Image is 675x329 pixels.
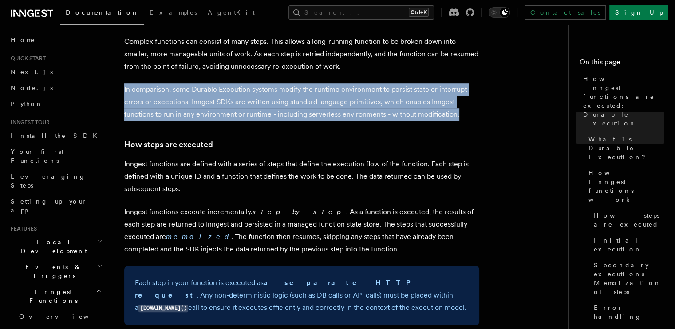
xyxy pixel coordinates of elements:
h4: On this page [580,57,664,71]
button: Local Development [7,234,104,259]
span: Your first Functions [11,148,63,164]
a: memoized [166,232,231,241]
a: Your first Functions [7,144,104,168]
span: Examples [150,9,197,16]
span: Secondary executions - Memoization of steps [594,261,664,296]
span: Home [11,35,36,44]
span: Setting up your app [11,198,87,214]
a: Initial execution [590,232,664,257]
button: Toggle dark mode [489,7,510,18]
span: How Inngest functions work [588,168,664,204]
strong: a separate HTTP request [135,278,416,299]
a: Python [7,96,104,112]
span: Events & Triggers [7,262,97,280]
a: Error handling [590,300,664,325]
p: Each step in your function is executed as . Any non-deterministic logic (such as DB calls or API ... [135,277,469,314]
a: Secondary executions - Memoization of steps [590,257,664,300]
a: Install the SDK [7,128,104,144]
a: Examples [144,3,202,24]
span: Inngest Functions [7,287,96,305]
code: [DOMAIN_NAME]() [138,305,188,312]
span: Features [7,225,37,232]
span: Install the SDK [11,132,103,139]
kbd: Ctrl+K [409,8,429,17]
a: How steps are executed [590,208,664,232]
span: Error handling [594,303,664,321]
span: Node.js [11,84,53,91]
button: Inngest Functions [7,284,104,309]
span: AgentKit [208,9,255,16]
span: How Inngest functions are executed: Durable Execution [583,74,664,128]
a: Leveraging Steps [7,168,104,193]
p: Inngest functions are defined with a series of steps that define the execution flow of the functi... [124,158,479,195]
a: How steps are executed [124,138,213,151]
span: Initial execution [594,236,664,254]
a: Contact sales [525,5,606,20]
span: Quick start [7,55,46,62]
span: What is Durable Execution? [588,135,664,161]
a: What is Durable Execution? [585,131,664,165]
span: Overview [19,313,111,320]
span: Python [11,100,43,107]
a: Setting up your app [7,193,104,218]
p: Complex functions can consist of many steps. This allows a long-running function to be broken dow... [124,35,479,73]
p: In comparison, some Durable Execution systems modify the runtime environment to persist state or ... [124,83,479,121]
a: How Inngest functions are executed: Durable Execution [580,71,664,131]
span: Leveraging Steps [11,173,86,189]
em: step by step [253,208,346,216]
p: Inngest functions execute incrementally, . As a function is executed, the results of each step ar... [124,206,479,255]
a: Sign Up [609,5,668,20]
button: Search...Ctrl+K [288,5,434,20]
a: Next.js [7,64,104,80]
a: Overview [16,309,104,325]
button: Events & Triggers [7,259,104,284]
a: Documentation [60,3,144,25]
span: Local Development [7,238,97,255]
span: Inngest tour [7,119,50,126]
span: How steps are executed [594,211,664,229]
a: How Inngest functions work [585,165,664,208]
span: Documentation [66,9,139,16]
span: Next.js [11,68,53,75]
a: AgentKit [202,3,260,24]
a: Home [7,32,104,48]
a: Node.js [7,80,104,96]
